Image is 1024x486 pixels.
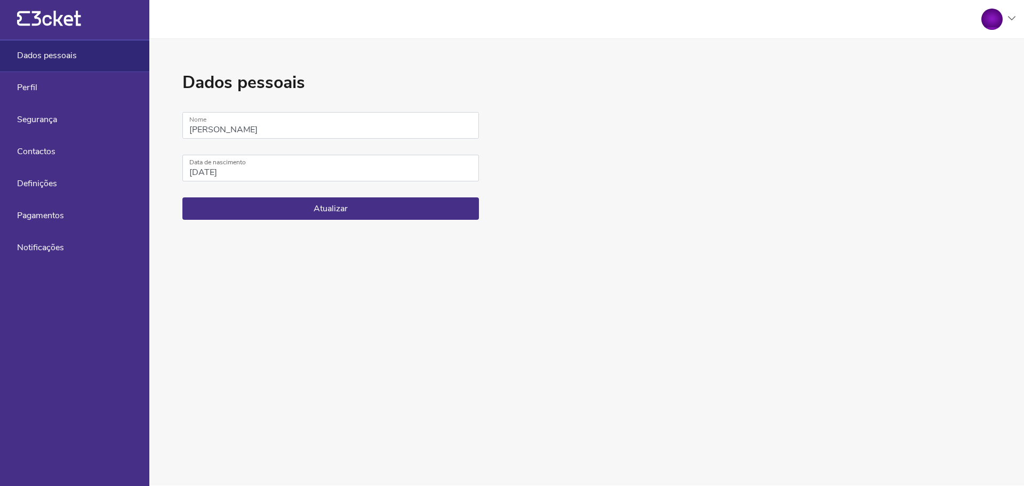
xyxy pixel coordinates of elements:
[17,243,64,252] span: Notificações
[17,179,57,188] span: Definições
[182,197,479,220] button: Atualizar
[182,155,479,170] label: Data de nascimento
[17,83,37,92] span: Perfil
[17,51,77,60] span: Dados pessoais
[182,112,479,139] input: Nome
[17,11,30,26] g: {' '}
[17,211,64,220] span: Pagamentos
[17,115,57,124] span: Segurança
[17,21,81,29] a: {' '}
[182,71,479,94] h1: Dados pessoais
[17,147,55,156] span: Contactos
